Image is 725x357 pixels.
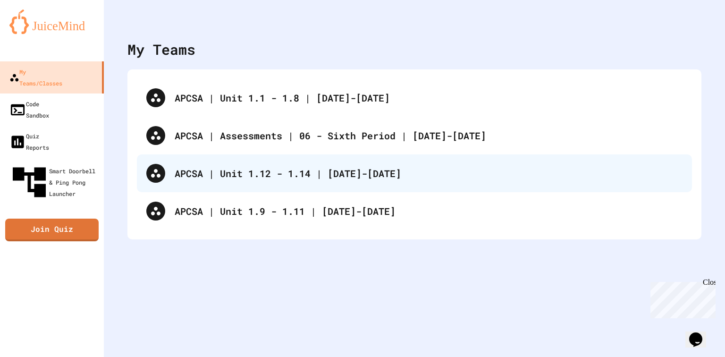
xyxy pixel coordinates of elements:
[175,204,683,218] div: APCSA | Unit 1.9 - 1.11 | [DATE]-[DATE]
[137,79,692,117] div: APCSA | Unit 1.1 - 1.8 | [DATE]-[DATE]
[685,319,716,348] iframe: chat widget
[5,219,99,241] a: Join Quiz
[9,9,94,34] img: logo-orange.svg
[647,278,716,318] iframe: chat widget
[9,98,49,121] div: Code Sandbox
[9,162,100,202] div: Smart Doorbell & Ping Pong Launcher
[9,130,49,153] div: Quiz Reports
[127,39,195,60] div: My Teams
[175,128,683,143] div: APCSA | Assessments | 06 - Sixth Period | [DATE]-[DATE]
[137,192,692,230] div: APCSA | Unit 1.9 - 1.11 | [DATE]-[DATE]
[175,91,683,105] div: APCSA | Unit 1.1 - 1.8 | [DATE]-[DATE]
[137,154,692,192] div: APCSA | Unit 1.12 - 1.14 | [DATE]-[DATE]
[137,117,692,154] div: APCSA | Assessments | 06 - Sixth Period | [DATE]-[DATE]
[9,66,62,89] div: My Teams/Classes
[175,166,683,180] div: APCSA | Unit 1.12 - 1.14 | [DATE]-[DATE]
[4,4,65,60] div: Chat with us now!Close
